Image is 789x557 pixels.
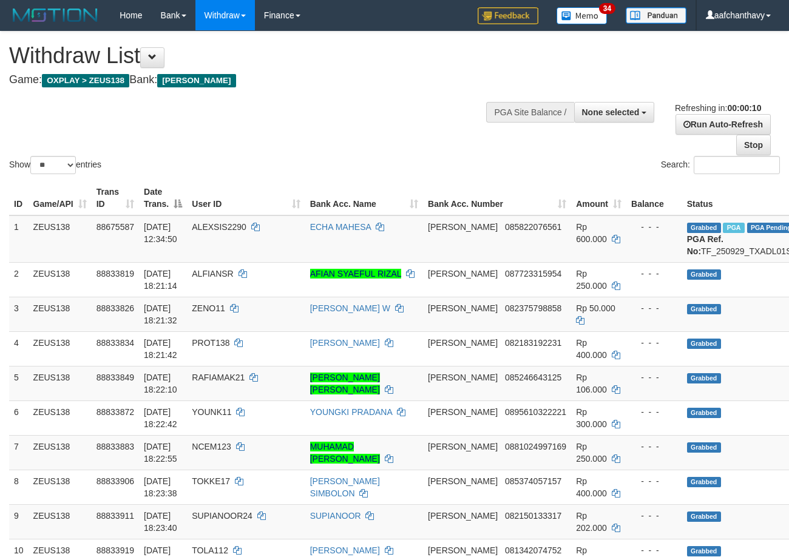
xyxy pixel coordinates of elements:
[310,442,380,464] a: MUHAMAD [PERSON_NAME]
[97,442,134,451] span: 88833883
[192,407,231,417] span: YOUNK11
[9,297,29,331] td: 3
[97,269,134,278] span: 88833819
[505,222,561,232] span: Copy 085822076561 to clipboard
[9,215,29,263] td: 1
[505,373,561,382] span: Copy 085246643125 to clipboard
[310,222,371,232] a: ECHA MAHESA
[723,223,744,233] span: Marked by aafpengsreynich
[478,7,538,24] img: Feedback.jpg
[9,504,29,539] td: 9
[157,74,235,87] span: [PERSON_NAME]
[9,470,29,504] td: 8
[97,476,134,486] span: 88833906
[97,303,134,313] span: 88833826
[505,338,561,348] span: Copy 082183192231 to clipboard
[687,234,723,256] b: PGA Ref. No:
[97,407,134,417] span: 88833872
[187,181,305,215] th: User ID: activate to sort column ascending
[29,181,92,215] th: Game/API: activate to sort column ascending
[192,442,231,451] span: NCEM123
[428,511,498,521] span: [PERSON_NAME]
[631,544,677,556] div: - - -
[505,442,566,451] span: Copy 0881024997169 to clipboard
[9,331,29,366] td: 4
[599,3,615,14] span: 34
[576,303,615,313] span: Rp 50.000
[687,511,721,522] span: Grabbed
[310,407,392,417] a: YOUNGKI PRADANA
[505,511,561,521] span: Copy 082150133317 to clipboard
[29,366,92,400] td: ZEUS138
[687,442,721,453] span: Grabbed
[631,406,677,418] div: - - -
[9,366,29,400] td: 5
[192,373,245,382] span: RAFIAMAK21
[505,545,561,555] span: Copy 081342074752 to clipboard
[631,302,677,314] div: - - -
[631,221,677,233] div: - - -
[486,102,574,123] div: PGA Site Balance /
[505,303,561,313] span: Copy 082375798858 to clipboard
[30,156,76,174] select: Showentries
[192,338,229,348] span: PROT138
[92,181,139,215] th: Trans ID: activate to sort column ascending
[310,476,380,498] a: [PERSON_NAME] SIMBOLON
[687,373,721,383] span: Grabbed
[144,338,177,360] span: [DATE] 18:21:42
[310,545,380,555] a: [PERSON_NAME]
[687,339,721,349] span: Grabbed
[736,135,771,155] a: Stop
[428,373,498,382] span: [PERSON_NAME]
[428,269,498,278] span: [PERSON_NAME]
[192,476,230,486] span: TOKKE17
[29,504,92,539] td: ZEUS138
[144,269,177,291] span: [DATE] 18:21:14
[576,373,607,394] span: Rp 106.000
[29,400,92,435] td: ZEUS138
[576,407,607,429] span: Rp 300.000
[144,442,177,464] span: [DATE] 18:22:55
[310,338,380,348] a: [PERSON_NAME]
[310,373,380,394] a: [PERSON_NAME] [PERSON_NAME]
[687,269,721,280] span: Grabbed
[144,476,177,498] span: [DATE] 18:23:38
[29,262,92,297] td: ZEUS138
[9,181,29,215] th: ID
[631,268,677,280] div: - - -
[576,476,607,498] span: Rp 400.000
[626,7,686,24] img: panduan.png
[305,181,423,215] th: Bank Acc. Name: activate to sort column ascending
[97,545,134,555] span: 88833919
[428,303,498,313] span: [PERSON_NAME]
[687,304,721,314] span: Grabbed
[428,545,498,555] span: [PERSON_NAME]
[144,407,177,429] span: [DATE] 18:22:42
[576,442,607,464] span: Rp 250.000
[505,476,561,486] span: Copy 085374057157 to clipboard
[631,475,677,487] div: - - -
[97,338,134,348] span: 88833834
[557,7,608,24] img: Button%20Memo.svg
[675,103,761,113] span: Refreshing in:
[97,511,134,521] span: 88833911
[626,181,682,215] th: Balance
[694,156,780,174] input: Search:
[676,114,771,135] a: Run Auto-Refresh
[192,545,228,555] span: TOLA112
[310,303,390,313] a: [PERSON_NAME] W
[687,477,721,487] span: Grabbed
[9,435,29,470] td: 7
[423,181,571,215] th: Bank Acc. Number: activate to sort column ascending
[144,222,177,244] span: [DATE] 12:34:50
[9,6,101,24] img: MOTION_logo.png
[428,476,498,486] span: [PERSON_NAME]
[139,181,187,215] th: Date Trans.: activate to sort column descending
[310,511,361,521] a: SUPIANOOR
[428,222,498,232] span: [PERSON_NAME]
[631,441,677,453] div: - - -
[576,269,607,291] span: Rp 250.000
[9,44,514,68] h1: Withdraw List
[192,303,225,313] span: ZENO11
[661,156,780,174] label: Search:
